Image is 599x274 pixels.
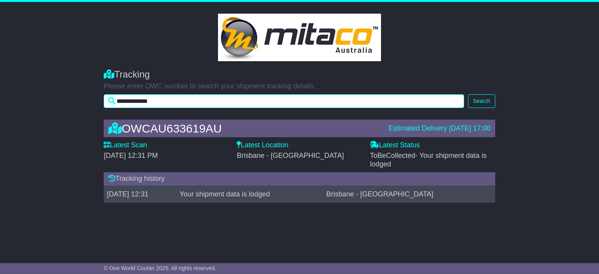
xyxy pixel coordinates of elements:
[104,265,216,271] span: © One World Courier 2025. All rights reserved.
[218,14,381,61] img: GetCustomerLogo
[237,152,344,159] span: Brisbane - [GEOGRAPHIC_DATA]
[468,94,495,108] button: Search
[104,152,158,159] span: [DATE] 12:31 PM
[323,186,495,203] td: Brisbane - [GEOGRAPHIC_DATA]
[104,69,495,80] div: Tracking
[388,124,491,133] div: Estimated Delivery [DATE] 17:00
[370,152,487,168] span: ToBeCollected
[104,172,495,186] div: Tracking history
[237,141,288,150] label: Latest Location
[370,152,487,168] span: - Your shipment data is lodged
[104,82,495,91] p: Please enter OWC number to search your shipment tracking details.
[370,141,420,150] label: Latest Status
[177,186,323,203] td: Your shipment data is lodged
[104,141,147,150] label: Latest Scan
[104,186,177,203] td: [DATE] 12:31
[105,122,385,135] div: OWCAU633619AU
